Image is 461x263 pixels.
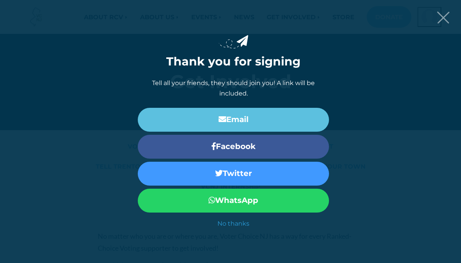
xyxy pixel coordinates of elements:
[138,55,329,69] h1: Thank you for signing
[138,189,329,213] a: WhatsApp
[138,108,329,132] a: Email
[138,135,329,159] a: Facebook
[437,12,449,23] button: Close
[138,162,329,186] a: Twitter
[138,219,329,228] a: No thanks
[138,78,329,99] p: Tell all your friends, they should join you! A link will be included.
